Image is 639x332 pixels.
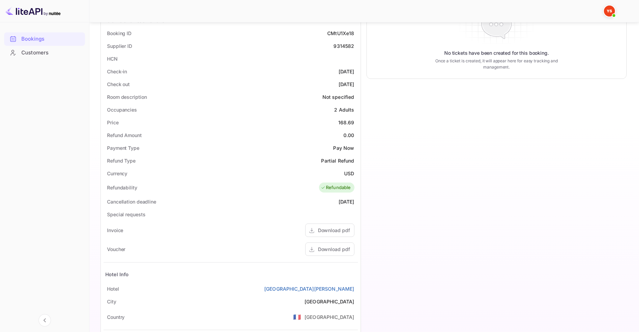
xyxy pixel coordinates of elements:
[107,68,127,75] div: Check-in
[107,93,147,101] div: Room description
[107,298,116,305] div: City
[107,170,127,177] div: Currency
[343,132,354,139] div: 0.00
[107,227,123,234] div: Invoice
[293,311,301,323] span: United States
[427,58,566,70] p: Once a ticket is created, it will appear here for easy tracking and management.
[107,119,119,126] div: Price
[107,81,130,88] div: Check out
[107,30,131,37] div: Booking ID
[21,35,82,43] div: Bookings
[107,313,125,321] div: Country
[107,132,142,139] div: Refund Amount
[333,42,354,50] div: 9314582
[39,314,51,326] button: Collapse navigation
[107,55,118,62] div: HCN
[107,106,137,113] div: Occupancies
[318,246,350,253] div: Download pdf
[327,30,354,37] div: CMtU1Xe18
[344,170,354,177] div: USD
[339,68,354,75] div: [DATE]
[318,227,350,234] div: Download pdf
[604,6,615,17] img: Yandex Support
[4,32,85,45] a: Bookings
[322,93,354,101] div: Not specified
[107,42,132,50] div: Supplier ID
[6,6,61,17] img: LiteAPI logo
[107,211,145,218] div: Special requests
[107,144,139,152] div: Payment Type
[339,81,354,88] div: [DATE]
[107,184,137,191] div: Refundability
[334,106,354,113] div: 2 Adults
[4,46,85,59] a: Customers
[444,50,549,56] p: No tickets have been created for this booking.
[4,32,85,46] div: Bookings
[305,313,354,321] div: [GEOGRAPHIC_DATA]
[107,285,119,292] div: Hotel
[107,198,156,205] div: Cancellation deadline
[321,157,354,164] div: Partial Refund
[305,298,354,305] div: [GEOGRAPHIC_DATA]
[264,285,354,292] a: [GEOGRAPHIC_DATA][PERSON_NAME]
[107,157,136,164] div: Refund Type
[21,49,82,57] div: Customers
[339,198,354,205] div: [DATE]
[105,271,129,278] div: Hotel Info
[338,119,354,126] div: 168.69
[321,184,351,191] div: Refundable
[333,144,354,152] div: Pay Now
[107,246,125,253] div: Voucher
